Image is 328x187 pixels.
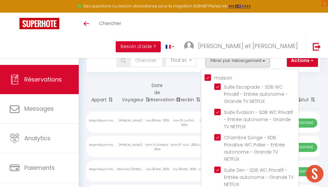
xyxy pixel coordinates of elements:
[224,84,288,105] span: Suite Escapade - SDB WC Privatif - Entrée autonome - Grande TV NETFLIX
[87,77,117,108] th: Sort by rentals
[224,109,293,130] span: Suite Évasion - SDB WC Privatif - Entrée autonome - Grande TV NETFLIX
[179,35,306,58] a: ... [PERSON_NAME] et [PERSON_NAME]
[184,41,194,51] img: ...
[306,165,323,182] div: Ouvrir le chat
[224,134,285,162] span: Chambre Songe - SDB Privative WC Palier - Entrée autonome - Grande TV NETFLIX
[144,77,171,108] th: Sort by booking date
[116,41,161,52] button: Besoin d'aide ?
[228,3,251,9] a: >>> ICI <<<<
[24,164,55,172] span: Paiements
[24,75,62,83] span: Réservations
[205,54,270,67] button: Filtrer par hébergement
[313,43,321,51] img: logout
[130,54,163,67] input: Chercher
[287,54,318,67] button: Actions
[198,42,298,50] span: [PERSON_NAME] et [PERSON_NAME]
[99,20,121,27] span: Chercher
[197,77,224,108] th: Sort by checkout
[117,77,144,108] th: Sort by guest
[94,13,126,35] a: Chercher
[24,105,54,113] span: Messages
[24,134,51,142] span: Analytics
[19,18,59,29] img: Super Booking
[171,77,198,108] th: Sort by checkin
[290,77,320,108] th: Sort by status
